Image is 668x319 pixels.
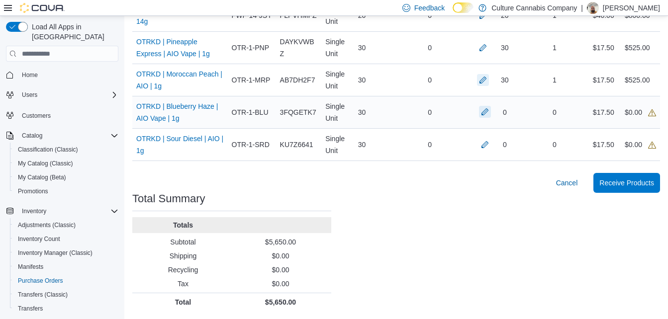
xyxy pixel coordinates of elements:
[136,297,230,307] p: Total
[232,139,270,151] span: OTR-1-SRD
[397,102,463,122] div: 0
[234,237,327,247] p: $5,650.00
[321,32,354,64] div: Single Unit
[593,173,660,193] button: Receive Products
[14,303,118,315] span: Transfers
[523,102,586,122] div: 0
[14,144,118,156] span: Classification (Classic)
[2,129,122,143] button: Catalog
[10,218,122,232] button: Adjustments (Classic)
[14,261,118,273] span: Manifests
[581,2,583,14] p: |
[2,204,122,218] button: Inventory
[10,232,122,246] button: Inventory Count
[20,3,65,13] img: Cova
[136,100,224,124] a: OTRKD | Blueberry Haze | AIO Vape | 1g
[280,36,318,60] span: DAYKVWBZ
[625,139,656,151] div: $0.00
[132,193,205,205] h3: Total Summary
[397,135,463,155] div: 0
[503,139,507,151] div: 0
[280,139,313,151] span: KU7Z6641
[18,69,42,81] a: Home
[136,279,230,289] p: Tax
[586,102,621,122] div: $17.50
[18,69,118,81] span: Home
[18,187,48,195] span: Promotions
[280,106,316,118] span: 3FQGETK7
[234,251,327,261] p: $0.00
[321,64,354,96] div: Single Unit
[501,74,509,86] div: 30
[232,74,271,86] span: OTR-1-MRP
[397,38,463,58] div: 0
[14,158,77,169] a: My Catalog (Classic)
[354,102,397,122] div: 30
[14,185,118,197] span: Promotions
[354,135,397,155] div: 30
[10,246,122,260] button: Inventory Manager (Classic)
[18,291,68,299] span: Transfers (Classic)
[625,42,650,54] div: $525.00
[599,178,654,188] span: Receive Products
[14,247,96,259] a: Inventory Manager (Classic)
[18,89,118,101] span: Users
[18,89,41,101] button: Users
[321,96,354,128] div: Single Unit
[232,106,269,118] span: OTR-1-BLU
[18,130,118,142] span: Catalog
[14,289,72,301] a: Transfers (Classic)
[18,205,118,217] span: Inventory
[18,110,55,122] a: Customers
[136,133,224,157] a: OTRKD | Sour Diesel | AIO | 1g
[2,88,122,102] button: Users
[523,135,586,155] div: 0
[14,171,118,183] span: My Catalog (Beta)
[18,109,118,121] span: Customers
[234,265,327,275] p: $0.00
[523,38,586,58] div: 1
[136,36,224,60] a: OTRKD | Pineapple Express | AIO Vape | 1g
[18,205,50,217] button: Inventory
[552,173,582,193] button: Cancel
[18,277,63,285] span: Purchase Orders
[14,247,118,259] span: Inventory Manager (Classic)
[14,233,118,245] span: Inventory Count
[397,70,463,90] div: 0
[28,22,118,42] span: Load All Apps in [GEOGRAPHIC_DATA]
[523,70,586,90] div: 1
[136,237,230,247] p: Subtotal
[603,2,660,14] p: [PERSON_NAME]
[491,2,577,14] p: Culture Cannabis Company
[354,38,397,58] div: 30
[232,42,269,54] span: OTR-1-PNP
[22,132,42,140] span: Catalog
[354,70,397,90] div: 30
[14,185,52,197] a: Promotions
[136,251,230,261] p: Shipping
[18,130,46,142] button: Catalog
[14,171,70,183] a: My Catalog (Beta)
[136,68,224,92] a: OTRKD | Moroccan Peach | AIO | 1g
[10,288,122,302] button: Transfers (Classic)
[625,106,656,118] div: $0.00
[586,135,621,155] div: $17.50
[18,235,60,243] span: Inventory Count
[10,260,122,274] button: Manifests
[414,3,445,13] span: Feedback
[586,70,621,90] div: $17.50
[321,129,354,160] div: Single Unit
[586,38,621,58] div: $17.50
[14,144,82,156] a: Classification (Classic)
[18,249,93,257] span: Inventory Manager (Classic)
[22,207,46,215] span: Inventory
[14,219,118,231] span: Adjustments (Classic)
[14,289,118,301] span: Transfers (Classic)
[14,233,64,245] a: Inventory Count
[234,279,327,289] p: $0.00
[10,157,122,170] button: My Catalog (Classic)
[556,178,578,188] span: Cancel
[18,305,43,313] span: Transfers
[501,42,509,54] div: 30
